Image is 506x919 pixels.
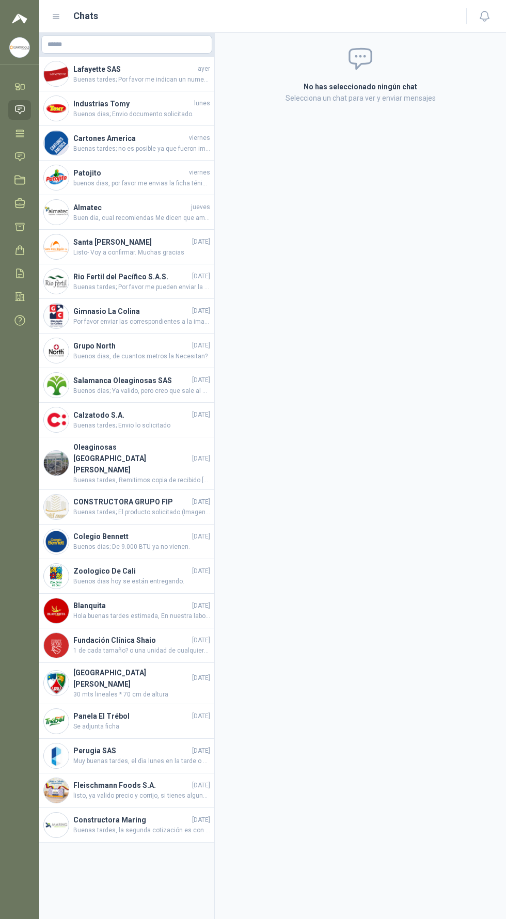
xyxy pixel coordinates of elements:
[44,598,69,623] img: Company Logo
[73,565,190,577] h4: Zoologico De Cali
[73,144,210,154] span: Buenas tardes; no es posible ya que fueron importados.
[73,826,210,835] span: Buenas tardes, la segunda cotización es con ese proveedor
[39,230,214,264] a: Company LogoSanta [PERSON_NAME][DATE]Listo- Voy a confirmar. Muchas gracias
[192,341,210,351] span: [DATE]
[10,38,29,57] img: Company Logo
[227,81,494,92] h2: No has seleccionado ningún chat
[73,202,189,213] h4: Almatec
[73,109,210,119] span: Buenos dias; Envio documento solicitado.
[73,635,190,646] h4: Fundación Clínica Shaio
[192,815,210,825] span: [DATE]
[44,671,69,695] img: Company Logo
[39,525,214,559] a: Company LogoColegio Bennett[DATE]Buenos dias; De 9.000 BTU ya no vienen.
[73,611,210,621] span: Hola buenas tardes estimada, En nuestra labor de seguimiento a las ofertas presentadas, queríamos...
[73,133,187,144] h4: Cartones America
[39,594,214,628] a: Company LogoBlanquita[DATE]Hola buenas tardes estimada, En nuestra labor de seguimiento a las ofe...
[39,126,214,161] a: Company LogoCartones AmericaviernesBuenas tardes; no es posible ya que fueron importados.
[194,99,210,108] span: lunes
[73,496,190,508] h4: CONSTRUCTORA GRUPO FIP
[73,531,190,542] h4: Colegio Bennett
[73,64,196,75] h4: Lafayette SAS
[192,237,210,247] span: [DATE]
[73,236,190,248] h4: Santa [PERSON_NAME]
[73,213,210,223] span: Buen dia, cual recomiendas Me dicen que ambos sirven, lo importante es que sea MULTIPROPOSITO
[39,663,214,704] a: Company Logo[GEOGRAPHIC_DATA][PERSON_NAME][DATE]30 mts lineales * 70 cm de altura
[192,410,210,420] span: [DATE]
[39,490,214,525] a: Company LogoCONSTRUCTORA GRUPO FIP[DATE]Buenas tardes; El producto solicitado (Imagen que adjunta...
[44,96,69,121] img: Company Logo
[73,179,210,188] span: buenos dias, por favor me envias la ficha ténicas de la manguera cotizada, muchas gracias
[39,264,214,299] a: Company LogoRio Fertil del Pacífico S.A.S.[DATE]Buenas tardes; Por favor me pueden enviar la ubic...
[73,476,210,485] span: Buenas tardes, Remitimos copia de recibido [DATE] presente año. Quedamos atentos.
[39,299,214,334] a: Company LogoGimnasio La Colina[DATE]Por favor enviar las correspondientes a la imagen WhatsApp Im...
[73,340,190,352] h4: Grupo North
[39,739,214,773] a: Company LogoPerugia SAS[DATE]Muy buenas tardes, el dìa lunes en la tarde o a mas tardar el martes...
[39,368,214,403] a: Company LogoSalamanca Oleaginosas SAS[DATE]Buenos dias; Ya valido, pero creo que sale al mismo pr...
[73,386,210,396] span: Buenos dias; Ya valido, pero creo que sale al mismo precio del 12.000 btu ya que el de 9.000 ya c...
[73,421,210,431] span: Buenas tardes; Envio lo solicitado
[44,338,69,363] img: Company Logo
[73,409,190,421] h4: Calzatodo S.A.
[73,710,190,722] h4: Panela El Trébol
[73,646,210,656] span: 1 de cada tamaño? o una unidad de cualquiera de estos tamaños.
[73,814,190,826] h4: Constructora Maring
[39,773,214,808] a: Company LogoFleischmann Foods S.A.[DATE]listo, ya valido precio y corrijo, si tienes alguna duda ...
[44,529,69,554] img: Company Logo
[44,743,69,768] img: Company Logo
[44,200,69,225] img: Company Logo
[44,165,69,190] img: Company Logo
[44,813,69,837] img: Company Logo
[44,407,69,432] img: Company Logo
[192,781,210,790] span: [DATE]
[73,282,210,292] span: Buenas tardes; Por favor me pueden enviar la ubicacion de entrega al numero 3132798393. Gracias
[39,91,214,126] a: Company LogoIndustrias TomylunesBuenos dias; Envio documento solicitado.
[73,306,190,317] h4: Gimnasio La Colina
[73,745,190,756] h4: Perugia SAS
[73,271,190,282] h4: Rio Fertil del Pacífico S.A.S.
[73,317,210,327] span: Por favor enviar las correspondientes a la imagen WhatsApp Image [DATE] 1.03.20 PM.jpeg
[192,746,210,756] span: [DATE]
[44,269,69,294] img: Company Logo
[44,234,69,259] img: Company Logo
[73,756,210,766] span: Muy buenas tardes, el dìa lunes en la tarde o a mas tardar el martes a primera hora se estarìa en...
[39,161,214,195] a: Company LogoPatojitoviernesbuenos dias, por favor me envias la ficha ténicas de la manguera cotiz...
[198,64,210,74] span: ayer
[39,403,214,437] a: Company LogoCalzatodo S.A.[DATE]Buenas tardes; Envio lo solicitado
[192,711,210,721] span: [DATE]
[39,334,214,368] a: Company LogoGrupo North[DATE]Buenos dias, de cuantos metros la Necesitan?
[73,791,210,801] span: listo, ya valido precio y corrijo, si tienes alguna duda llamame al 3132798393
[73,667,190,690] h4: [GEOGRAPHIC_DATA][PERSON_NAME]
[73,690,210,700] span: 30 mts lineales * 70 cm de altura
[73,375,190,386] h4: Salamanca Oleaginosas SAS
[44,304,69,328] img: Company Logo
[191,202,210,212] span: jueves
[44,709,69,734] img: Company Logo
[192,636,210,645] span: [DATE]
[39,195,214,230] a: Company LogoAlmatecjuevesBuen dia, cual recomiendas Me dicen que ambos sirven, lo importante es q...
[44,633,69,658] img: Company Logo
[192,673,210,683] span: [DATE]
[39,808,214,843] a: Company LogoConstructora Maring[DATE]Buenas tardes, la segunda cotización es con ese proveedor
[192,306,210,316] span: [DATE]
[73,780,190,791] h4: Fleischmann Foods S.A.
[44,778,69,803] img: Company Logo
[192,532,210,542] span: [DATE]
[73,577,210,587] span: Buenos dias hoy se están entregando.
[189,168,210,178] span: viernes
[189,133,210,143] span: viernes
[192,497,210,507] span: [DATE]
[192,601,210,611] span: [DATE]
[73,75,210,85] span: Buenas tardes; Por favor me indican un numero donde me pueda comunicar con ustedes, para validar ...
[73,441,190,476] h4: Oleaginosas [GEOGRAPHIC_DATA][PERSON_NAME]
[73,542,210,552] span: Buenos dias; De 9.000 BTU ya no vienen.
[73,352,210,361] span: Buenos dias, de cuantos metros la Necesitan?
[227,92,494,104] p: Selecciona un chat para ver y enviar mensajes
[44,61,69,86] img: Company Logo
[44,451,69,476] img: Company Logo
[39,704,214,739] a: Company LogoPanela El Trébol[DATE]Se adjunta ficha
[44,131,69,155] img: Company Logo
[192,375,210,385] span: [DATE]
[39,628,214,663] a: Company LogoFundación Clínica Shaio[DATE]1 de cada tamaño? o una unidad de cualquiera de estos ta...
[44,495,69,519] img: Company Logo
[44,373,69,398] img: Company Logo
